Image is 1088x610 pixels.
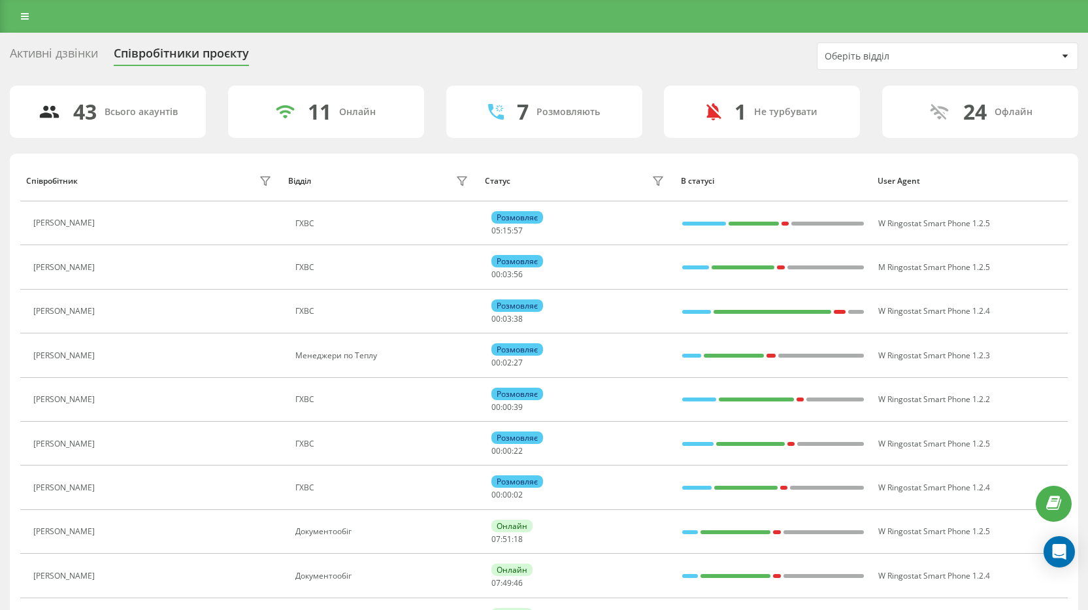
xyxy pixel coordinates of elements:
[878,177,1062,186] div: User Agent
[491,269,501,280] span: 00
[491,388,543,400] div: Розмовляє
[288,177,311,186] div: Відділ
[295,483,472,492] div: ГХВС
[491,490,523,500] div: : :
[514,225,523,236] span: 57
[491,313,501,324] span: 00
[491,226,523,235] div: : :
[295,263,472,272] div: ГХВС
[491,432,543,444] div: Розмовляє
[514,577,523,588] span: 46
[963,99,987,124] div: 24
[878,218,990,229] span: W Ringostat Smart Phone 1.2.5
[485,177,510,186] div: Статус
[33,351,98,360] div: [PERSON_NAME]
[295,527,472,536] div: Документообіг
[1044,536,1075,568] div: Open Intercom Messenger
[503,534,512,545] span: 51
[491,211,543,224] div: Розмовляє
[491,475,543,488] div: Розмовляє
[514,445,523,456] span: 22
[295,307,472,316] div: ГХВС
[26,177,78,186] div: Співробітник
[491,577,501,588] span: 07
[33,263,98,272] div: [PERSON_NAME]
[878,482,990,493] span: W Ringostat Smart Phone 1.2.4
[503,225,512,236] span: 15
[491,314,523,324] div: : :
[514,401,523,413] span: 39
[491,299,543,312] div: Розмовляє
[491,445,501,456] span: 00
[754,107,817,118] div: Не турбувати
[10,46,98,67] div: Активні дзвінки
[514,489,523,500] span: 02
[503,577,512,588] span: 49
[503,401,512,413] span: 00
[33,483,98,492] div: [PERSON_NAME]
[491,564,533,576] div: Онлайн
[491,343,543,356] div: Розмовляє
[514,534,523,545] span: 18
[114,46,249,67] div: Співробітники проєкту
[491,447,523,456] div: : :
[295,219,472,228] div: ГХВС
[491,403,523,412] div: : :
[517,99,529,124] div: 7
[491,255,543,267] div: Розмовляє
[295,571,472,581] div: Документообіг
[503,445,512,456] span: 00
[878,438,990,449] span: W Ringostat Smart Phone 1.2.5
[33,307,98,316] div: [PERSON_NAME]
[295,351,472,360] div: Менеджери по Теплу
[878,350,990,361] span: W Ringostat Smart Phone 1.2.3
[73,99,97,124] div: 43
[491,357,501,368] span: 00
[503,313,512,324] span: 03
[33,527,98,536] div: [PERSON_NAME]
[295,439,472,449] div: ГХВС
[878,394,990,405] span: W Ringostat Smart Phone 1.2.2
[514,269,523,280] span: 56
[878,570,990,581] span: W Ringostat Smart Phone 1.2.4
[491,535,523,544] div: : :
[491,358,523,367] div: : :
[514,357,523,368] span: 27
[878,262,990,273] span: M Ringostat Smart Phone 1.2.5
[536,107,600,118] div: Розмовляють
[491,579,523,588] div: : :
[491,520,533,532] div: Онлайн
[105,107,178,118] div: Всього акаунтів
[681,177,865,186] div: В статусі
[33,439,98,449] div: [PERSON_NAME]
[491,489,501,500] span: 00
[878,305,990,316] span: W Ringostat Smart Phone 1.2.4
[33,571,98,581] div: [PERSON_NAME]
[33,218,98,228] div: [PERSON_NAME]
[491,534,501,545] span: 07
[491,270,523,279] div: : :
[503,489,512,500] span: 00
[734,99,746,124] div: 1
[308,99,331,124] div: 11
[295,395,472,404] div: ГХВС
[491,401,501,413] span: 00
[825,51,981,62] div: Оберіть відділ
[491,225,501,236] span: 05
[503,357,512,368] span: 02
[33,395,98,404] div: [PERSON_NAME]
[514,313,523,324] span: 38
[995,107,1032,118] div: Офлайн
[339,107,376,118] div: Онлайн
[503,269,512,280] span: 03
[878,526,990,537] span: W Ringostat Smart Phone 1.2.5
